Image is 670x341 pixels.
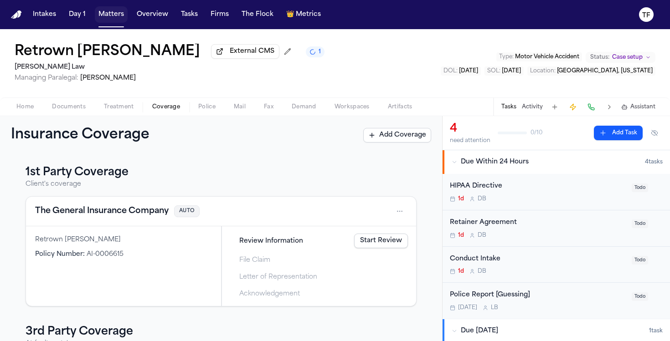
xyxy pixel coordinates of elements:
span: Fax [264,103,273,111]
span: 1 task [649,327,663,335]
span: D B [478,232,486,239]
button: Overview [133,6,172,23]
img: Finch Logo [11,10,22,19]
span: 1d [458,232,464,239]
button: Hide completed tasks (⌘⇧H) [646,126,663,140]
span: 1d [458,268,464,275]
span: Assistant [630,103,655,111]
button: Tasks [501,103,516,111]
span: Status: [590,54,609,61]
button: Edit matter name [15,44,200,60]
span: Demand [292,103,316,111]
button: Change status from Case setup [586,52,655,63]
div: Steps [227,231,412,301]
button: Edit SOL: 2027-09-24 [484,66,524,76]
div: Retrown [PERSON_NAME] [35,235,212,244]
a: The Flock [238,6,277,23]
h1: Retrown [PERSON_NAME] [15,44,200,60]
button: Add Task [548,101,561,113]
button: Edit Type: Motor Vehicle Accident [496,52,582,61]
h3: 3rd Party Coverage [26,325,417,339]
span: crown [286,10,294,19]
span: Due [DATE] [461,326,498,336]
button: View coverage details [35,205,169,218]
div: Open task: HIPAA Directive [443,174,670,210]
span: Treatment [104,103,134,111]
button: Day 1 [65,6,89,23]
span: Review Information [239,236,303,246]
button: Activity [522,103,543,111]
p: Client's coverage [26,180,417,189]
span: [DATE] [459,68,478,74]
div: Open task: Conduct Intake [443,247,670,283]
button: Due Within 24 Hours4tasks [443,150,670,174]
span: Motor Vehicle Accident [515,54,579,60]
button: Open actions [392,204,407,219]
button: Add Coverage [363,128,431,143]
span: Location : [530,68,556,74]
span: 1 [319,48,321,56]
a: Start Review [354,234,408,248]
span: Todo [632,183,648,192]
button: External CMS [211,44,279,59]
span: Metrics [296,10,321,19]
span: D B [478,195,486,203]
span: Home [16,103,34,111]
span: Due Within 24 Hours [461,158,529,167]
button: Make a Call [585,101,598,113]
span: Acknowledgement [239,289,300,299]
span: SOL : [487,68,500,74]
text: TF [642,12,650,19]
button: crownMetrics [283,6,325,23]
button: 1 active task [306,46,325,57]
button: Create Immediate Task [567,101,579,113]
div: HIPAA Directive [450,181,626,192]
button: Assistant [621,103,655,111]
span: Case setup [612,54,643,61]
span: Letter of Representation [239,272,317,282]
span: Documents [52,103,86,111]
span: AUTO [174,205,200,218]
span: [DATE] [458,304,477,311]
button: Tasks [177,6,201,23]
span: Managing Paralegal: [15,75,78,81]
h1: Insurance Coverage [11,127,170,143]
div: need attention [450,137,490,144]
span: File Claim [239,255,270,265]
span: Todo [632,219,648,228]
span: [DATE] [502,68,521,74]
span: Police [198,103,216,111]
span: Policy Number : [35,251,85,258]
button: Edit Location: Clayton, Georgia [527,66,655,76]
button: Firms [207,6,232,23]
span: DOL : [443,68,458,74]
span: AI-0006615 [87,251,124,258]
div: Conduct Intake [450,254,626,265]
span: Artifacts [388,103,412,111]
button: Add Task [594,126,643,140]
span: 1d [458,195,464,203]
button: Intakes [29,6,60,23]
span: Coverage [152,103,180,111]
div: Retainer Agreement [450,218,626,228]
span: 0 / 10 [531,129,542,137]
span: Mail [234,103,246,111]
span: L B [491,304,498,311]
a: Home [11,10,22,19]
button: Edit DOL: 2025-09-24 [441,66,481,76]
span: Todo [632,292,648,301]
div: Claims filing progress [222,226,416,306]
span: [PERSON_NAME] [80,75,136,81]
span: Workspaces [335,103,370,111]
div: Police Report [Guessing] [450,290,626,300]
button: Matters [95,6,128,23]
h3: 1st Party Coverage [26,165,417,180]
span: 4 task s [645,158,663,166]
